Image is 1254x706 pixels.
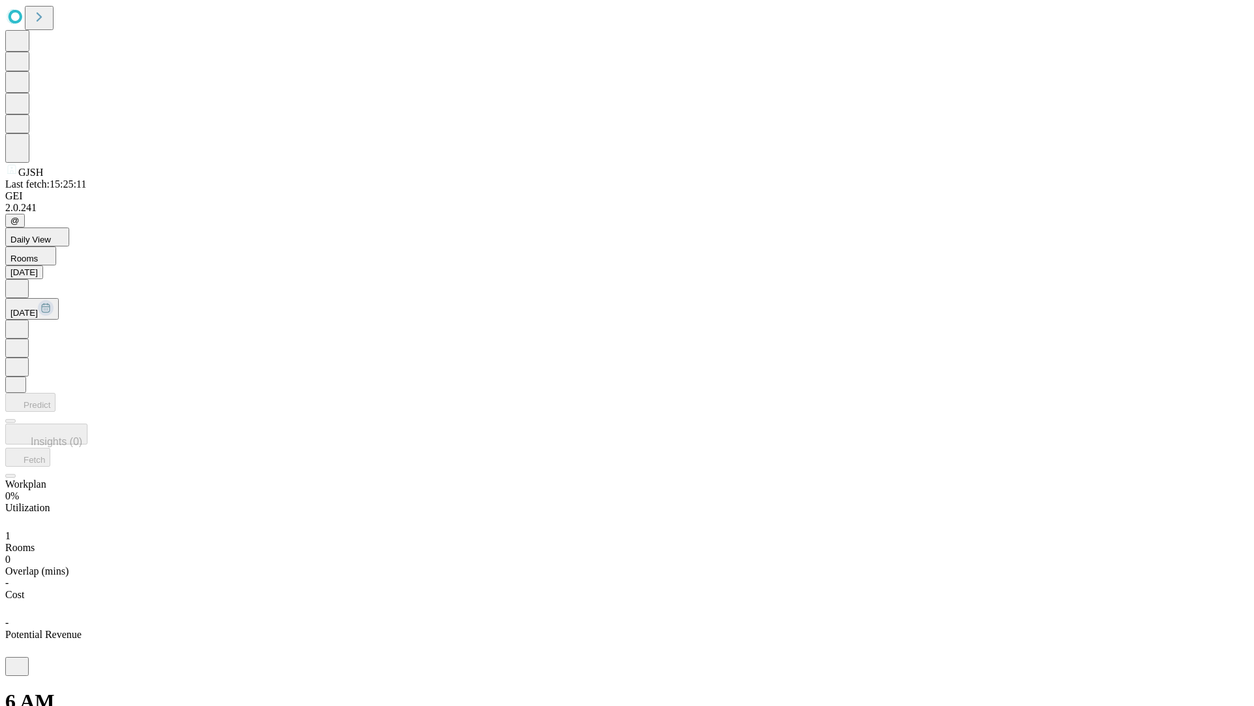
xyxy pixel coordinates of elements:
[10,216,20,226] span: @
[5,565,69,577] span: Overlap (mins)
[5,530,10,541] span: 1
[5,554,10,565] span: 0
[10,254,38,263] span: Rooms
[5,448,50,467] button: Fetch
[5,178,86,190] span: Last fetch: 15:25:11
[5,246,56,265] button: Rooms
[5,190,1249,202] div: GEI
[5,214,25,227] button: @
[18,167,43,178] span: GJSH
[5,424,88,445] button: Insights (0)
[5,265,43,279] button: [DATE]
[10,308,38,318] span: [DATE]
[5,202,1249,214] div: 2.0.241
[5,393,56,412] button: Predict
[5,227,69,246] button: Daily View
[10,235,51,244] span: Daily View
[31,436,82,447] span: Insights (0)
[5,617,8,628] span: -
[5,490,19,501] span: 0%
[5,577,8,588] span: -
[5,589,24,600] span: Cost
[5,629,82,640] span: Potential Revenue
[5,298,59,320] button: [DATE]
[5,479,46,490] span: Workplan
[5,542,35,553] span: Rooms
[5,502,50,513] span: Utilization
